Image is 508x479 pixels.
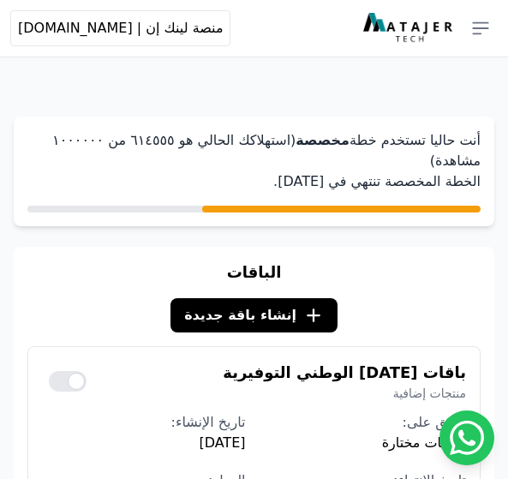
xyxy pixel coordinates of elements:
[170,414,245,430] span: تاريخ الإنشاء:
[363,13,457,44] img: MatajerTech Logo
[223,361,466,385] h4: باقات [DATE] الوطني التوفيرية
[42,433,246,453] span: [DATE]
[263,433,467,453] span: منتجات مختارة
[184,305,296,326] span: إنشاء باقة جديدة
[27,130,481,192] p: أنت حاليا تستخدم خطة (استهلاكك الحالي هو ٦١٤٥٥٥ من ١۰۰۰۰۰۰ مشاهدة) الخطة المخصصة تنتهي في [DATE].
[10,10,230,46] button: منصة لينك إن | [DOMAIN_NAME]
[227,260,282,284] h3: الباقات
[170,298,338,332] button: إنشاء باقة جديدة
[296,132,350,148] strong: مخصصة
[18,18,223,39] span: منصة لينك إن | [DOMAIN_NAME]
